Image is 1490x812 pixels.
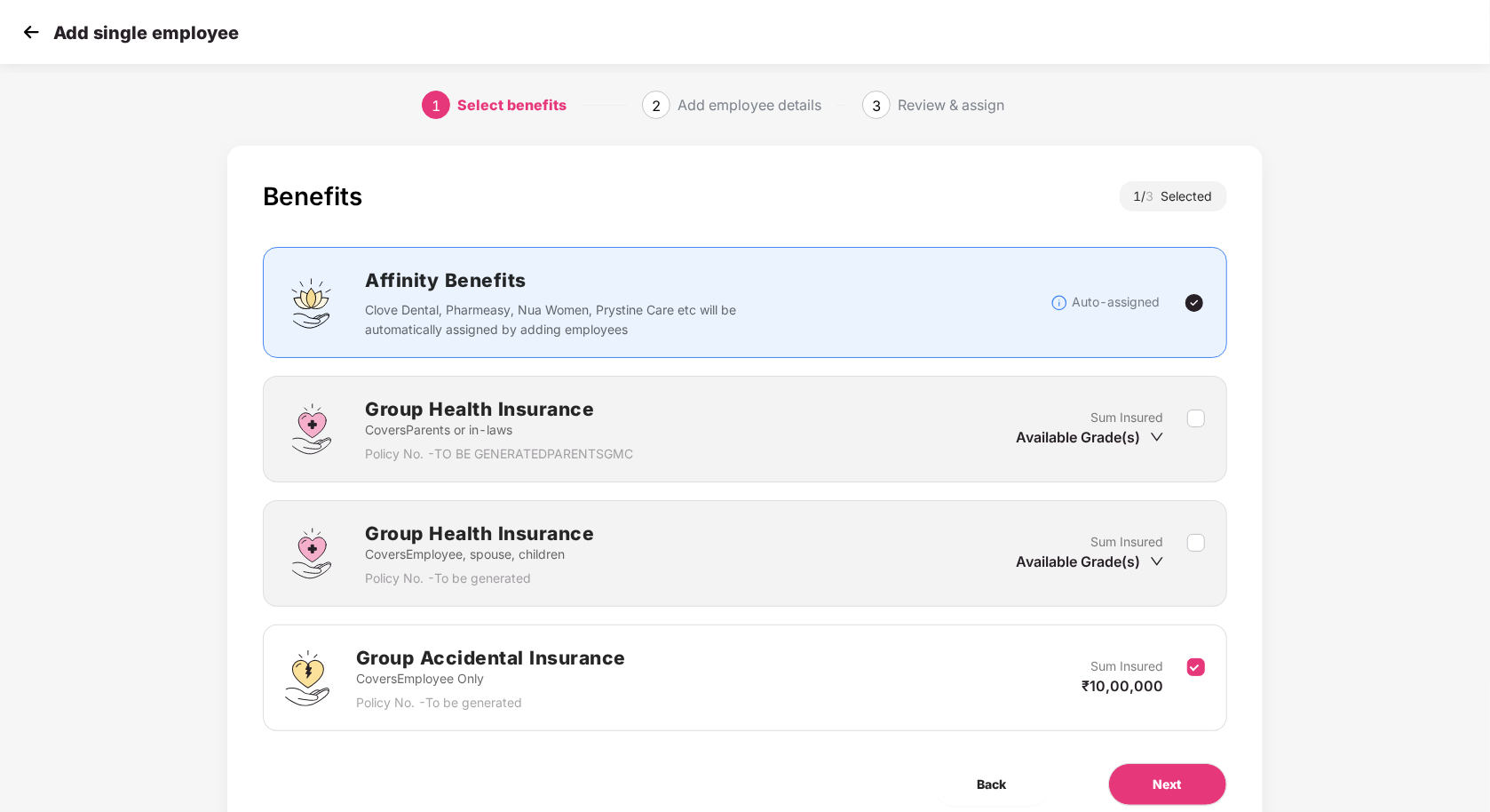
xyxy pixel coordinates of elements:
[285,527,338,580] img: svg+xml;base64,PHN2ZyBpZD0iR3JvdXBfSGVhbHRoX0luc3VyYW5jZSIgZGF0YS1uYW1lPSJHcm91cCBIZWFsdGggSW5zdX...
[285,650,329,706] img: svg+xml;base64,PHN2ZyB4bWxucz0iaHR0cDovL3d3dy53My5vcmcvMjAwMC9zdmciIHdpZHRoPSI0OS4zMjEiIGhlaWdodD...
[356,693,626,712] p: Policy No. - To be generated
[18,19,44,45] img: svg+xml;base64,PHN2ZyB4bWxucz0iaHR0cDovL3d3dy53My5vcmcvMjAwMC9zdmciIHdpZHRoPSIzMCIgaGVpZ2h0PSIzMC...
[1150,554,1164,569] span: down
[1073,292,1161,312] p: Auto-assigned
[1120,181,1227,211] div: 1 / Selected
[1091,657,1164,676] p: Sum Insured
[1091,532,1164,552] p: Sum Insured
[1091,408,1164,427] p: Sum Insured
[365,420,633,440] p: Covers Parents or in-laws
[53,22,239,44] p: Add single employee
[1146,188,1161,203] span: 3
[678,91,821,119] div: Add employee details
[365,300,748,339] p: Clove Dental, Pharmeasy, Nua Women, Prystine Care etc will be automatically assigned by adding em...
[978,775,1007,794] span: Back
[457,91,567,119] div: Select benefits
[365,519,594,548] h2: Group Health Insurance
[263,181,362,211] div: Benefits
[1017,427,1164,447] div: Available Grade(s)
[898,91,1004,119] div: Review & assign
[365,569,594,588] p: Policy No. - To be generated
[1050,294,1068,312] img: svg+xml;base64,PHN2ZyBpZD0iSW5mb18tXzMyeDMyIiBkYXRhLW5hbWU9IkluZm8gLSAzMngzMiIgeG1sbnM9Imh0dHA6Ly...
[1184,292,1205,314] img: svg+xml;base64,PHN2ZyBpZD0iVGljay0yNHgyNCIgeG1sbnM9Imh0dHA6Ly93d3cudzMub3JnLzIwMDAvc3ZnIiB3aWR0aD...
[1017,552,1164,571] div: Available Grade(s)
[365,266,1003,295] h2: Affinity Benefits
[356,643,626,673] h2: Group Accidental Insurance
[356,669,626,689] p: Covers Employee Only
[285,402,338,456] img: svg+xml;base64,PHN2ZyBpZD0iR3JvdXBfSGVhbHRoX0luc3VyYW5jZSIgZGF0YS1uYW1lPSJHcm91cCBIZWFsdGggSW5zdX...
[872,97,881,115] span: 3
[365,545,594,564] p: Covers Employee, spouse, children
[652,97,661,115] span: 2
[1150,430,1164,444] span: down
[1153,775,1182,794] span: Next
[1082,677,1164,695] span: ₹10,00,000
[1108,763,1227,806] button: Next
[933,763,1051,806] button: Back
[365,394,633,424] h2: Group Health Insurance
[432,97,440,115] span: 1
[365,444,633,464] p: Policy No. - TO BE GENERATEDPARENTSGMC
[285,276,338,330] img: svg+xml;base64,PHN2ZyBpZD0iQWZmaW5pdHlfQmVuZWZpdHMiIGRhdGEtbmFtZT0iQWZmaW5pdHkgQmVuZWZpdHMiIHhtbG...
